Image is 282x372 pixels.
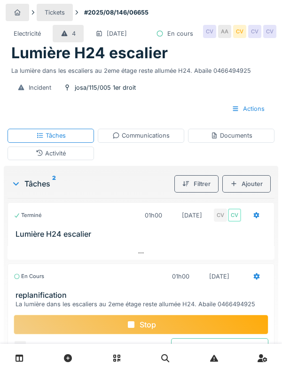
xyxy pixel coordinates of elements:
[211,131,252,140] div: Documents
[167,29,193,38] div: En cours
[172,272,189,281] div: 01h00
[174,175,219,193] div: Filtrer
[209,272,229,281] div: [DATE]
[45,8,65,17] div: Tickets
[14,340,27,353] div: RG
[222,175,271,193] div: Ajouter
[233,25,246,38] div: CV
[263,25,276,38] div: CV
[171,338,268,356] div: Marquer comme terminé
[72,29,76,38] div: 4
[11,62,271,75] div: La lumière dans les escaliers au 2eme étage reste allumée H24. Abaile 0466494925
[80,8,152,17] strong: #2025/08/146/06655
[145,211,162,220] div: 01h00
[16,300,270,309] div: La lumière dans les escaliers au 2eme étage reste allumée H24. Abaile 0466494925
[11,44,168,62] h1: Lumière H24 escalier
[228,209,241,222] div: CV
[16,291,270,300] h3: replanification
[16,230,270,239] h3: Lumière H24 escalier
[107,29,127,38] div: [DATE]
[182,211,202,220] div: [DATE]
[75,83,136,92] div: josa/115/005 1er droit
[52,178,56,189] sup: 2
[203,25,216,38] div: CV
[11,178,171,189] div: Tâches
[14,211,42,219] div: Terminé
[248,25,261,38] div: CV
[14,29,41,38] div: Electricité
[36,149,66,158] div: Activité
[14,315,268,334] div: Stop
[112,131,170,140] div: Communications
[29,83,51,92] div: Incident
[36,131,66,140] div: Tâches
[224,100,273,117] div: Actions
[14,272,44,280] div: En cours
[218,25,231,38] div: AA
[214,209,227,222] div: CV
